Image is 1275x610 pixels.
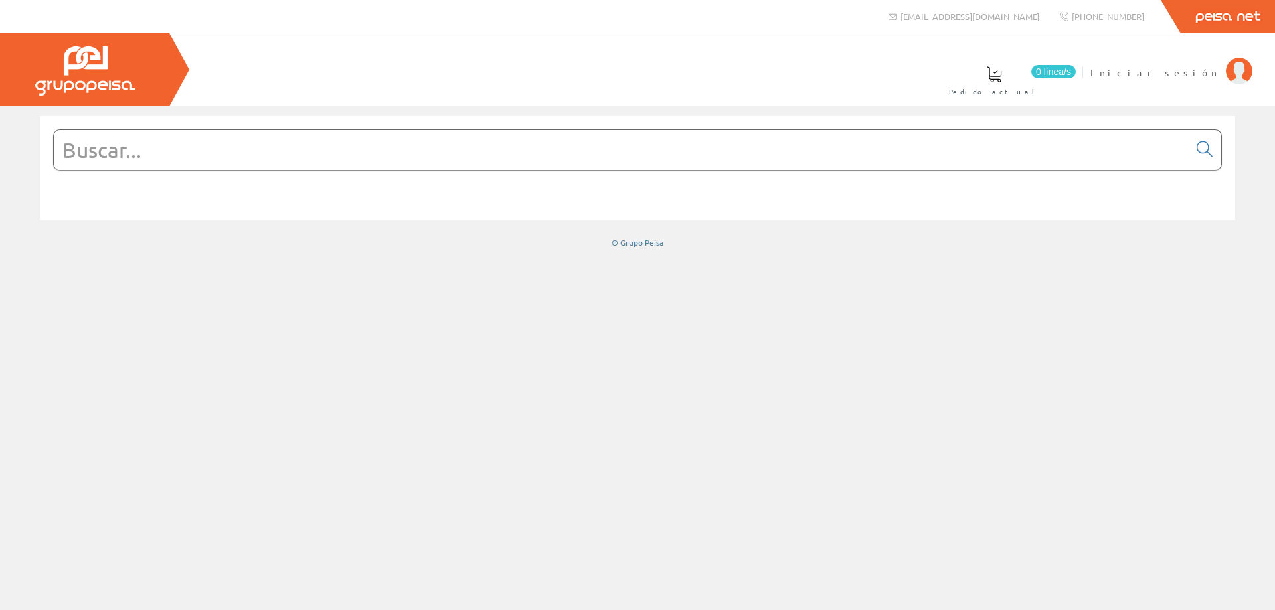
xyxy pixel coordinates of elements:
[900,11,1039,22] span: [EMAIL_ADDRESS][DOMAIN_NAME]
[1090,66,1219,79] span: Iniciar sesión
[1090,55,1252,68] a: Iniciar sesión
[1031,65,1076,78] span: 0 línea/s
[1072,11,1144,22] span: [PHONE_NUMBER]
[949,85,1039,98] span: Pedido actual
[35,46,135,96] img: Grupo Peisa
[54,130,1189,170] input: Buscar...
[40,237,1235,248] div: © Grupo Peisa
